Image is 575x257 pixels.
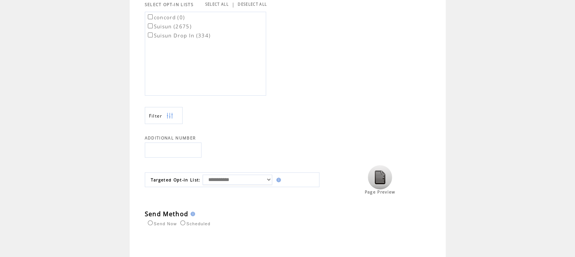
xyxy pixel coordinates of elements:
[146,14,185,21] label: concord (0)
[368,165,392,189] img: Click to view the page preview
[149,113,163,119] span: Show filters
[148,14,153,19] input: concord (0)
[180,220,185,225] input: Scheduled
[145,2,194,7] span: SELECT OPT-IN LISTS
[146,32,211,39] label: Suisun Drop In (334)
[365,189,395,195] span: Page Preview
[368,186,392,190] a: Click to view the page preview
[146,221,177,226] label: Send Now
[238,2,267,7] a: DESELECT ALL
[274,178,281,182] img: help.gif
[188,212,195,216] img: help.gif
[205,2,229,7] a: SELECT ALL
[148,220,153,225] input: Send Now
[232,1,235,8] span: |
[145,135,196,141] span: ADDITIONAL NUMBER
[148,23,153,28] input: Suisun (2675)
[145,210,189,218] span: Send Method
[166,107,173,124] img: filters.png
[145,107,183,124] a: Filter
[146,23,192,30] label: Suisun (2675)
[151,177,201,183] span: Targeted Opt-in List:
[148,33,153,37] input: Suisun Drop In (334)
[178,221,211,226] label: Scheduled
